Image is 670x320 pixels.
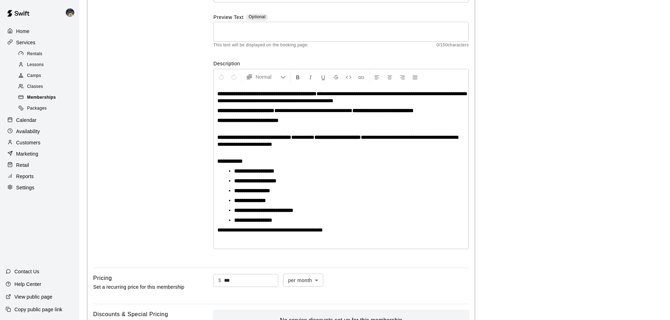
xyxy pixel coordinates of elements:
p: Reports [16,173,34,180]
a: Reports [6,171,74,182]
p: Customers [16,139,40,146]
div: Rentals [17,49,76,59]
button: Format Bold [292,71,304,83]
p: Retail [16,162,29,169]
label: Description [213,60,469,67]
button: Left Align [371,71,383,83]
div: Packages [17,104,76,113]
div: Camps [17,71,76,81]
p: Home [16,28,30,35]
div: Memberships [17,93,76,103]
div: Classes [17,82,76,92]
span: Normal [256,73,280,80]
a: Packages [17,103,79,114]
a: Classes [17,81,79,92]
span: 0 / 150 characters [436,42,469,49]
button: Insert Code [343,71,355,83]
h6: Discounts & Special Pricing [93,310,168,319]
p: Marketing [16,150,38,157]
a: Services [6,37,74,48]
p: Set a recurring price for this membership [93,283,191,292]
span: Memberships [27,94,56,101]
p: Contact Us [14,268,39,275]
a: Retail [6,160,74,170]
span: Packages [27,105,47,112]
button: Format Underline [317,71,329,83]
a: Marketing [6,149,74,159]
p: Help Center [14,281,41,288]
div: Lessons [17,60,76,70]
p: Calendar [16,117,37,124]
button: Format Strikethrough [330,71,342,83]
p: View public page [14,293,52,300]
a: Calendar [6,115,74,125]
h6: Pricing [93,274,112,283]
span: Lessons [27,61,44,68]
a: Home [6,26,74,37]
div: per month [283,274,323,287]
p: $ [218,277,221,284]
img: Nolan Gilbert [66,8,74,17]
span: This text will be displayed on the booking page. [213,42,309,49]
button: Right Align [396,71,408,83]
a: Camps [17,71,79,81]
p: Copy public page link [14,306,62,313]
button: Center Align [384,71,396,83]
label: Preview Text [213,14,244,22]
a: Rentals [17,48,79,59]
span: Rentals [27,51,43,58]
span: Camps [27,72,41,79]
p: Settings [16,184,34,191]
button: Insert Link [355,71,367,83]
button: Redo [228,71,240,83]
div: Nolan Gilbert [64,6,79,20]
span: Optional [249,14,266,19]
a: Customers [6,137,74,148]
p: Availability [16,128,40,135]
a: Lessons [17,59,79,70]
button: Format Italics [305,71,317,83]
a: Settings [6,182,74,193]
p: Services [16,39,36,46]
button: Justify Align [409,71,421,83]
a: Availability [6,126,74,137]
a: Memberships [17,92,79,103]
button: Formatting Options [243,71,289,83]
span: Classes [27,83,43,90]
button: Undo [215,71,227,83]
